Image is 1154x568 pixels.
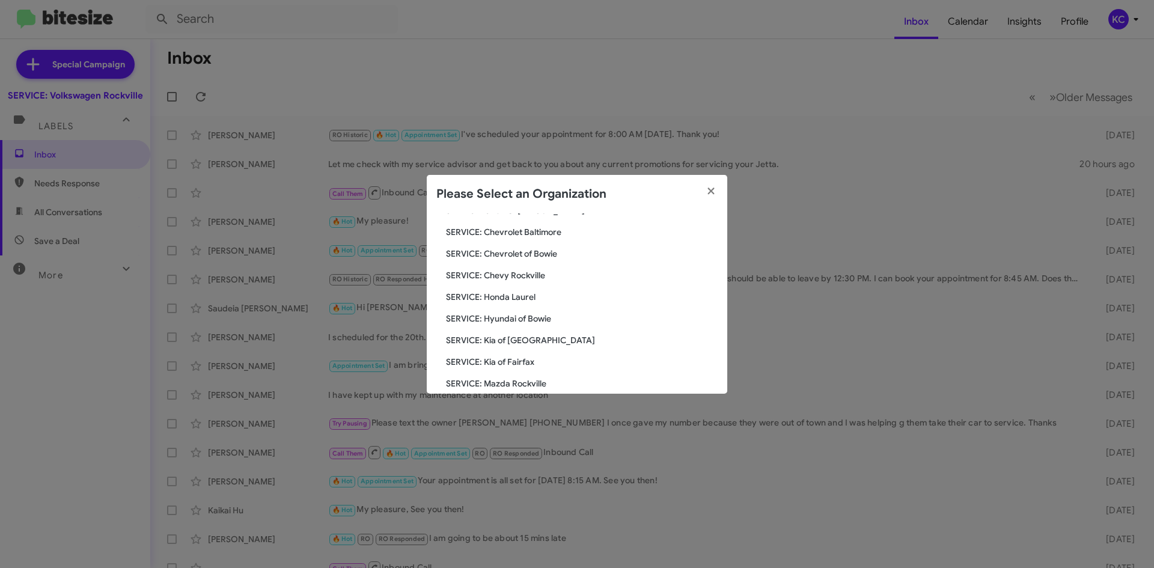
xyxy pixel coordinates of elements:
[446,377,718,389] span: SERVICE: Mazda Rockville
[446,356,718,368] span: SERVICE: Kia of Fairfax
[446,334,718,346] span: SERVICE: Kia of [GEOGRAPHIC_DATA]
[446,248,718,260] span: SERVICE: Chevrolet of Bowie
[446,226,718,238] span: SERVICE: Chevrolet Baltimore
[436,185,606,204] h2: Please Select an Organization
[446,269,718,281] span: SERVICE: Chevy Rockville
[446,291,718,303] span: SERVICE: Honda Laurel
[446,313,718,325] span: SERVICE: Hyundai of Bowie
